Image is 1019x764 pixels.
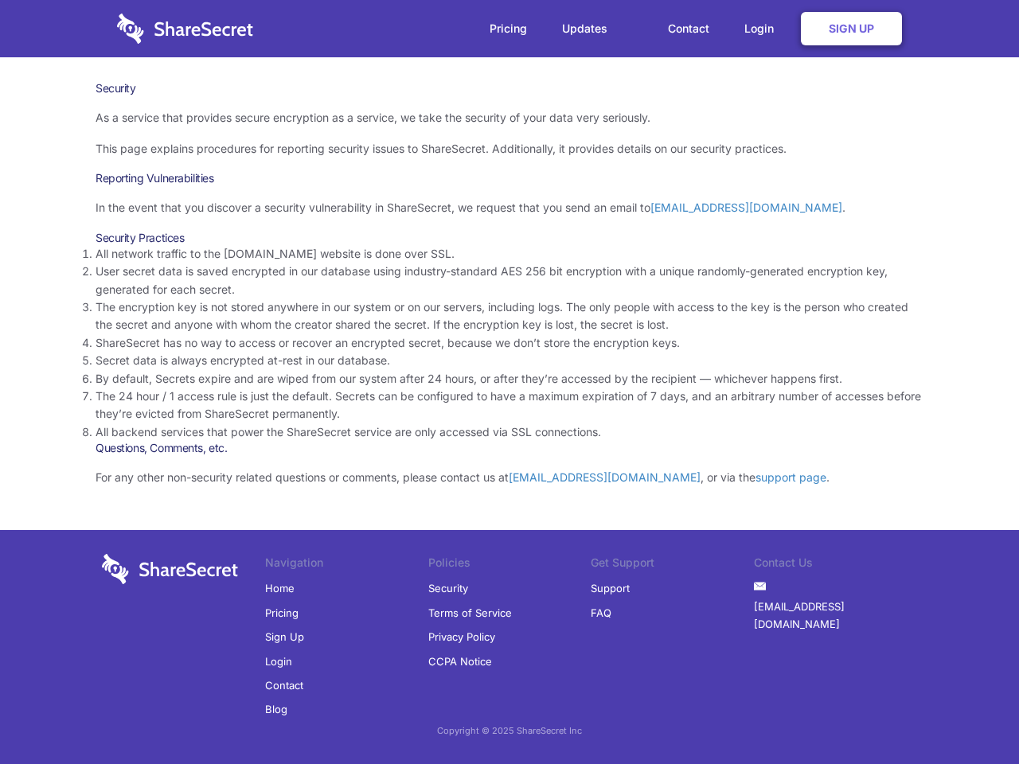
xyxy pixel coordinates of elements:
[96,81,923,95] h1: Security
[96,352,923,369] li: Secret data is always encrypted at-rest in our database.
[96,469,923,486] p: For any other non-security related questions or comments, please contact us at , or via the .
[652,4,725,53] a: Contact
[96,171,923,185] h3: Reporting Vulnerabilities
[428,554,591,576] li: Policies
[509,470,701,484] a: [EMAIL_ADDRESS][DOMAIN_NAME]
[265,601,299,625] a: Pricing
[265,649,292,673] a: Login
[591,601,611,625] a: FAQ
[265,673,303,697] a: Contact
[650,201,842,214] a: [EMAIL_ADDRESS][DOMAIN_NAME]
[265,576,295,600] a: Home
[96,370,923,388] li: By default, Secrets expire and are wiped from our system after 24 hours, or after they’re accesse...
[428,576,468,600] a: Security
[265,554,428,576] li: Navigation
[474,4,543,53] a: Pricing
[96,388,923,423] li: The 24 hour / 1 access rule is just the default. Secrets can be configured to have a maximum expi...
[428,649,492,673] a: CCPA Notice
[428,625,495,649] a: Privacy Policy
[428,601,512,625] a: Terms of Service
[755,470,826,484] a: support page
[96,423,923,441] li: All backend services that power the ShareSecret service are only accessed via SSL connections.
[96,245,923,263] li: All network traffic to the [DOMAIN_NAME] website is done over SSL.
[591,554,754,576] li: Get Support
[96,109,923,127] p: As a service that provides secure encryption as a service, we take the security of your data very...
[96,140,923,158] p: This page explains procedures for reporting security issues to ShareSecret. Additionally, it prov...
[96,199,923,216] p: In the event that you discover a security vulnerability in ShareSecret, we request that you send ...
[801,12,902,45] a: Sign Up
[96,263,923,298] li: User secret data is saved encrypted in our database using industry-standard AES 256 bit encryptio...
[728,4,798,53] a: Login
[96,334,923,352] li: ShareSecret has no way to access or recover an encrypted secret, because we don’t store the encry...
[591,576,630,600] a: Support
[96,231,923,245] h3: Security Practices
[754,554,917,576] li: Contact Us
[117,14,253,44] img: logo-wordmark-white-trans-d4663122ce5f474addd5e946df7df03e33cb6a1c49d2221995e7729f52c070b2.svg
[96,441,923,455] h3: Questions, Comments, etc.
[96,298,923,334] li: The encryption key is not stored anywhere in our system or on our servers, including logs. The on...
[754,594,917,637] a: [EMAIL_ADDRESS][DOMAIN_NAME]
[102,554,238,584] img: logo-wordmark-white-trans-d4663122ce5f474addd5e946df7df03e33cb6a1c49d2221995e7729f52c070b2.svg
[265,625,304,649] a: Sign Up
[265,697,287,721] a: Blog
